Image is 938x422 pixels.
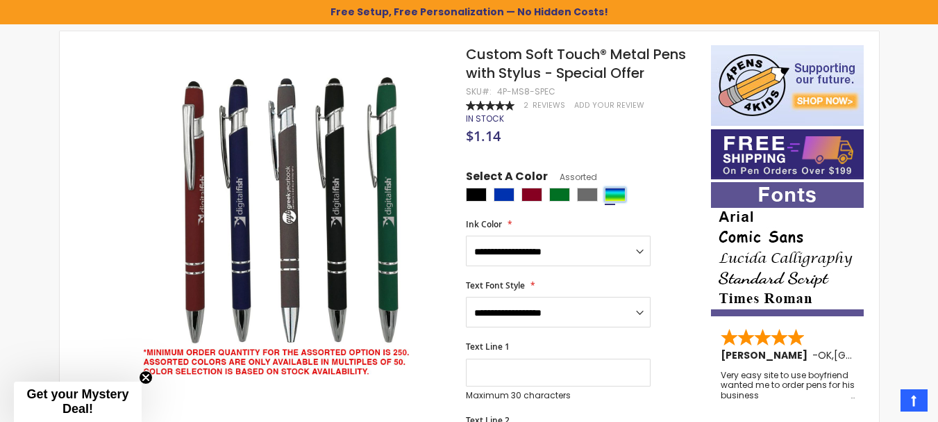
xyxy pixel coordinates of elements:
div: Blue [494,188,514,202]
span: 2 [524,100,528,111]
span: [GEOGRAPHIC_DATA] [834,348,936,362]
button: Close teaser [139,371,153,384]
div: 100% [466,101,514,111]
div: Grey [577,188,598,202]
img: assorted-disclaimer-custom-soft-touch-metal-pens-with-stylus.jpg [131,65,448,383]
a: Add Your Review [574,100,644,111]
span: - , [812,348,936,362]
div: Very easy site to use boyfriend wanted me to order pens for his business [721,371,855,400]
img: font-personalization-examples [711,182,864,316]
span: Text Font Style [466,279,525,291]
div: Get your Mystery Deal!Close teaser [14,382,142,422]
div: 4P-MS8-SPEC [497,86,555,97]
span: Ink Color [466,218,502,230]
span: OK [818,348,832,362]
div: Black [466,188,487,202]
img: 4pens 4 kids [711,45,864,126]
span: In stock [466,113,504,124]
div: Availability [466,113,504,124]
strong: SKU [466,86,492,97]
span: Select A Color [466,169,548,188]
div: Assorted [605,188,626,202]
div: Green [549,188,570,202]
img: Free shipping on orders over $199 [711,129,864,179]
span: Custom Soft Touch® Metal Pens with Stylus - Special Offer [466,44,686,83]
span: Reviews [533,100,565,111]
p: Maximum 30 characters [466,390,651,401]
a: 2 Reviews [524,100,567,111]
span: $1.14 [466,127,501,145]
span: [PERSON_NAME] [721,348,812,362]
div: Burgundy [521,188,542,202]
span: Assorted [548,171,597,183]
iframe: Google Customer Reviews [823,384,938,422]
span: Get your Mystery Deal! [26,387,128,416]
span: Text Line 1 [466,341,510,352]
